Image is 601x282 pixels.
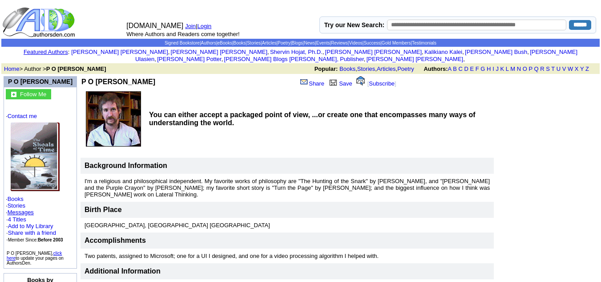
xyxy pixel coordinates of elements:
[363,41,380,45] a: Success
[575,65,579,72] a: X
[510,65,515,72] a: M
[551,65,555,72] a: T
[7,251,62,261] a: click here
[367,80,369,87] font: [
[327,80,352,87] a: Save
[395,80,396,87] font: ]
[356,76,365,86] img: alert.gif
[135,49,577,62] a: [PERSON_NAME] Ulasien
[8,229,56,236] a: Share with a friend
[292,41,303,45] a: Blogs
[424,49,462,55] a: Kalikiano Kalei
[424,50,424,55] font: i
[580,65,584,72] a: Y
[223,57,224,62] font: i
[85,178,490,198] font: I'm a religious and philosophical independent. My favorite works of philosophy are "The Hunting o...
[85,253,379,259] font: Two patents, assigned to Microsoft; one for a UI I designed, and one for a video processing algor...
[540,65,544,72] a: R
[149,111,476,127] b: You can either accept a packaged point of view, ...or create one that encompasses many ways of un...
[126,31,239,37] font: Where Authors and Readers come together!
[11,123,60,191] img: 7010.gif
[331,41,348,45] a: Reviews
[397,65,414,72] a: Poetry
[349,41,362,45] a: Videos
[496,65,499,72] a: J
[562,65,566,72] a: V
[4,65,106,72] font: > Author >
[234,41,246,45] a: Books
[585,65,589,72] a: Z
[464,65,468,72] a: D
[270,49,323,55] a: Shervin Hojat, Ph.D.
[316,41,330,45] a: Events
[24,49,69,55] font: :
[534,65,538,72] a: Q
[500,65,504,72] a: K
[81,78,155,86] b: P O [PERSON_NAME]
[339,65,355,72] a: Books
[85,237,146,244] font: Accomplishments
[568,65,573,72] a: W
[196,23,214,29] font: |
[365,57,366,62] font: i
[506,65,509,72] a: L
[171,49,267,55] a: [PERSON_NAME] [PERSON_NAME]
[20,90,46,98] a: Follow Me
[465,49,527,55] a: [PERSON_NAME] Bush
[8,113,37,119] a: Contact me
[367,56,463,62] a: [PERSON_NAME] [PERSON_NAME]
[6,113,75,243] font: · · ·
[165,41,200,45] a: Signed Bookstore
[8,202,25,209] a: Stories
[8,237,63,242] font: Member Since:
[8,223,53,229] a: Add to My Library
[46,65,106,72] b: P O [PERSON_NAME]
[377,65,396,72] a: Articles
[218,41,232,45] a: eBooks
[201,41,216,45] a: Authors
[487,65,491,72] a: H
[424,65,448,72] b: Authors:
[85,162,167,169] b: Background Information
[557,65,561,72] a: U
[529,50,530,55] font: i
[156,57,157,62] font: i
[6,223,56,243] font: · · ·
[476,65,479,72] a: F
[517,65,521,72] a: N
[480,65,485,72] a: G
[8,78,73,85] a: P O [PERSON_NAME]
[2,7,77,38] img: logo_ad.gif
[71,49,168,55] a: [PERSON_NAME] [PERSON_NAME]
[185,23,196,29] a: Join
[315,65,597,72] font: , , ,
[324,21,384,29] label: Try our New Search:
[11,92,16,97] img: gc.jpg
[465,57,466,62] font: i
[269,50,270,55] font: i
[300,78,308,86] img: share_page.gif
[85,267,161,275] font: Additional Information
[299,80,324,87] a: Share
[523,65,527,72] a: O
[315,65,338,72] b: Popular:
[369,80,395,87] a: Subscribe
[71,49,577,62] font: , , , , , , , , , ,
[278,41,290,45] a: Poetry
[6,216,63,243] font: ·
[448,65,452,72] a: A
[8,196,24,202] a: Books
[198,23,212,29] a: Login
[169,50,170,55] font: i
[357,65,375,72] a: Stories
[85,222,270,229] font: [GEOGRAPHIC_DATA], [GEOGRAPHIC_DATA] [GEOGRAPHIC_DATA]
[85,206,122,213] font: Birth Place
[528,65,532,72] a: P
[304,41,315,45] a: News
[382,41,411,45] a: Gold Members
[8,216,26,223] a: 4 Titles
[86,91,141,147] img: 8856.jpg
[165,41,436,45] span: | | | | | | | | | | | | | |
[412,41,436,45] a: Testimonials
